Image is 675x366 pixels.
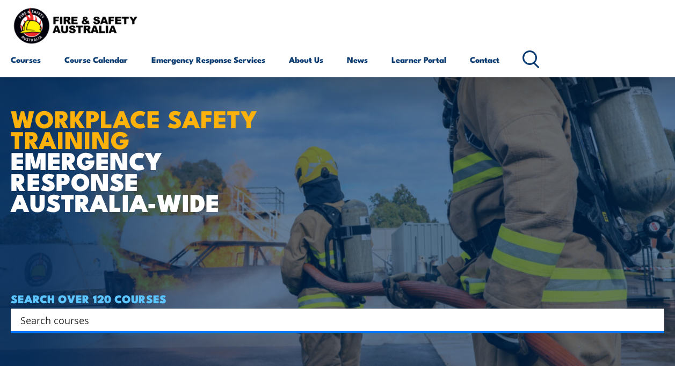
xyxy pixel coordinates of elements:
strong: WORKPLACE SAFETY TRAINING [11,99,257,157]
a: News [347,47,368,72]
a: Emergency Response Services [151,47,265,72]
h4: SEARCH OVER 120 COURSES [11,292,664,304]
a: About Us [289,47,323,72]
form: Search form [23,312,643,327]
a: Contact [470,47,499,72]
input: Search input [20,312,641,328]
h1: EMERGENCY RESPONSE AUSTRALIA-WIDE [11,80,273,213]
a: Course Calendar [64,47,128,72]
a: Learner Portal [391,47,446,72]
button: Search magnifier button [645,312,661,327]
a: Courses [11,47,41,72]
